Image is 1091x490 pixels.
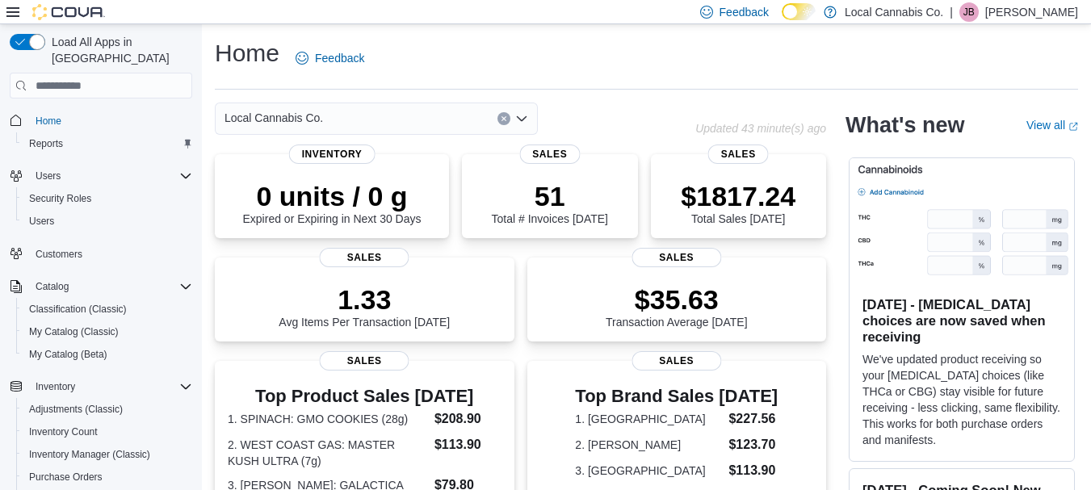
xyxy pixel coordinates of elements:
button: Catalog [29,277,75,296]
p: $1817.24 [681,180,795,212]
button: Customers [3,242,199,266]
a: Purchase Orders [23,467,109,487]
div: Transaction Average [DATE] [606,283,748,329]
span: Reports [23,134,192,153]
button: Security Roles [16,187,199,210]
button: Home [3,108,199,132]
dd: $227.56 [728,409,778,429]
span: Inventory Count [29,425,98,438]
span: Adjustments (Classic) [23,400,192,419]
span: JB [963,2,975,22]
svg: External link [1068,122,1078,132]
span: Inventory [289,144,376,164]
span: Sales [632,248,721,267]
span: My Catalog (Classic) [23,322,192,341]
span: Feedback [720,4,769,20]
span: Adjustments (Classic) [29,403,123,416]
span: Security Roles [23,189,192,208]
dd: $208.90 [434,409,501,429]
button: Users [29,166,67,186]
dd: $123.70 [728,435,778,454]
a: View allExternal link [1026,119,1078,132]
div: Jennifer Booth [959,2,979,22]
dt: 1. [GEOGRAPHIC_DATA] [575,411,722,427]
span: Users [36,170,61,182]
span: My Catalog (Beta) [29,348,107,361]
img: Cova [32,4,105,20]
a: Inventory Count [23,422,104,442]
a: Users [23,211,61,231]
span: Users [29,166,192,186]
a: Customers [29,245,89,264]
span: Inventory Manager (Classic) [29,448,150,461]
a: My Catalog (Beta) [23,345,114,364]
a: Feedback [289,42,371,74]
button: Inventory [3,375,199,398]
div: Avg Items Per Transaction [DATE] [279,283,450,329]
dt: 2. WEST COAST GAS: MASTER KUSH ULTRA (7g) [228,437,428,469]
p: Updated 43 minute(s) ago [695,122,826,135]
span: Inventory [36,380,75,393]
button: Users [3,165,199,187]
p: $35.63 [606,283,748,316]
span: Inventory Count [23,422,192,442]
h2: What's new [846,112,964,138]
button: Users [16,210,199,232]
span: Load All Apps in [GEOGRAPHIC_DATA] [45,34,192,66]
p: We've updated product receiving so your [MEDICAL_DATA] choices (like THCa or CBG) stay visible fo... [862,351,1061,448]
button: Inventory Manager (Classic) [16,443,199,466]
span: Purchase Orders [29,471,103,484]
h1: Home [215,37,279,69]
button: My Catalog (Beta) [16,343,199,366]
span: Inventory Manager (Classic) [23,445,192,464]
button: Adjustments (Classic) [16,398,199,421]
button: Classification (Classic) [16,298,199,320]
span: Inventory [29,377,192,396]
span: Users [23,211,192,231]
div: Total Sales [DATE] [681,180,795,225]
button: Purchase Orders [16,466,199,488]
a: Classification (Classic) [23,299,133,319]
span: Purchase Orders [23,467,192,487]
span: Sales [320,351,409,371]
span: Local Cannabis Co. [224,108,323,128]
p: 0 units / 0 g [243,180,422,212]
a: Adjustments (Classic) [23,400,129,419]
a: Home [29,111,68,131]
button: My Catalog (Classic) [16,320,199,343]
span: Customers [36,248,82,261]
p: 1.33 [279,283,450,316]
h3: [DATE] - [MEDICAL_DATA] choices are now saved when receiving [862,296,1061,345]
dd: $113.90 [434,435,501,454]
div: Expired or Expiring in Next 30 Days [243,180,422,225]
span: Home [29,110,192,130]
h3: Top Brand Sales [DATE] [575,387,778,406]
p: Local Cannabis Co. [845,2,943,22]
p: 51 [492,180,608,212]
span: Classification (Classic) [29,303,127,316]
button: Clear input [497,112,510,125]
span: Customers [29,244,192,264]
span: Sales [708,144,769,164]
span: Classification (Classic) [23,299,192,319]
button: Inventory [29,377,82,396]
button: Catalog [3,275,199,298]
span: Dark Mode [782,20,783,21]
span: Users [29,215,54,228]
p: [PERSON_NAME] [985,2,1078,22]
button: Reports [16,132,199,155]
a: Reports [23,134,69,153]
span: Sales [632,351,721,371]
span: Sales [320,248,409,267]
span: My Catalog (Beta) [23,345,192,364]
a: My Catalog (Classic) [23,322,125,341]
a: Inventory Manager (Classic) [23,445,157,464]
dd: $113.90 [728,461,778,480]
span: Home [36,115,61,128]
span: Sales [519,144,580,164]
span: Reports [29,137,63,150]
div: Total # Invoices [DATE] [492,180,608,225]
dt: 2. [PERSON_NAME] [575,437,722,453]
h3: Top Product Sales [DATE] [228,387,501,406]
span: Security Roles [29,192,91,205]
